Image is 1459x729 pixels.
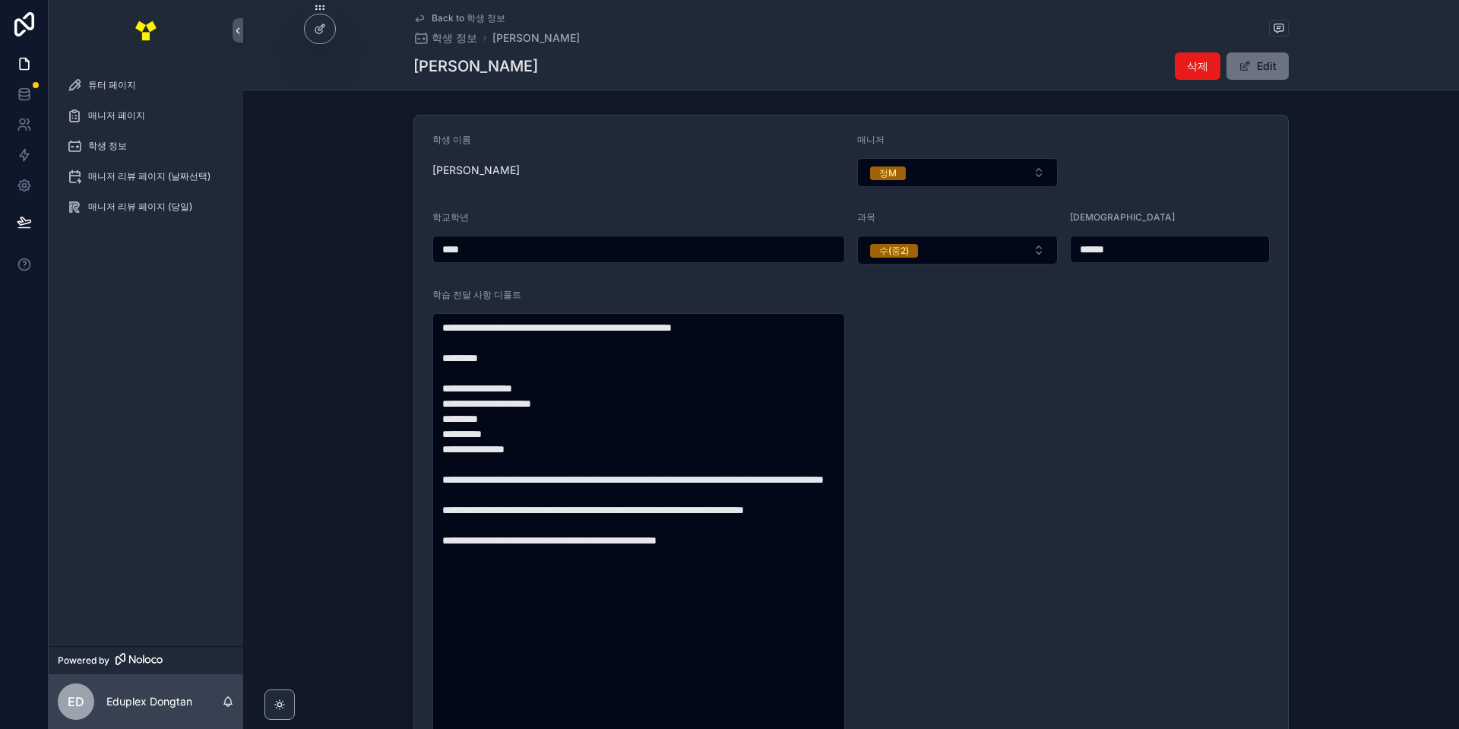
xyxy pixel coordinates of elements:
[88,140,127,152] span: 학생 정보
[432,211,469,223] span: 학교학년
[1070,211,1175,223] span: [DEMOGRAPHIC_DATA]
[857,236,1058,265] button: Select Button
[857,134,885,145] span: 매니저
[413,55,538,77] h1: [PERSON_NAME]
[1226,52,1289,80] button: Edit
[857,158,1058,187] button: Select Button
[88,201,192,213] span: 매니저 리뷰 페이지 (당일)
[134,18,158,43] img: App logo
[58,71,234,99] a: 튜터 페이지
[413,30,477,46] a: 학생 정보
[58,163,234,190] a: 매니저 리뷰 페이지 (날짜선택)
[879,244,909,258] div: 수(중2)
[68,693,84,711] span: ED
[413,12,505,24] a: Back to 학생 정보
[58,132,234,160] a: 학생 정보
[879,166,897,180] div: 정M
[432,163,845,178] span: [PERSON_NAME]
[58,102,234,129] a: 매니저 페이지
[88,79,136,91] span: 튜터 페이지
[88,109,145,122] span: 매니저 페이지
[58,655,109,667] span: Powered by
[106,694,192,709] p: Eduplex Dongtan
[432,30,477,46] span: 학생 정보
[857,211,875,223] span: 과목
[49,61,243,240] div: scrollable content
[432,289,521,300] span: 학습 전달 사항 디폴트
[432,12,505,24] span: Back to 학생 정보
[58,193,234,220] a: 매니저 리뷰 페이지 (당일)
[1175,52,1220,80] button: 삭제
[1187,59,1208,74] span: 삭제
[492,30,580,46] a: [PERSON_NAME]
[432,134,471,145] span: 학생 이름
[49,646,243,674] a: Powered by
[88,170,210,182] span: 매니저 리뷰 페이지 (날짜선택)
